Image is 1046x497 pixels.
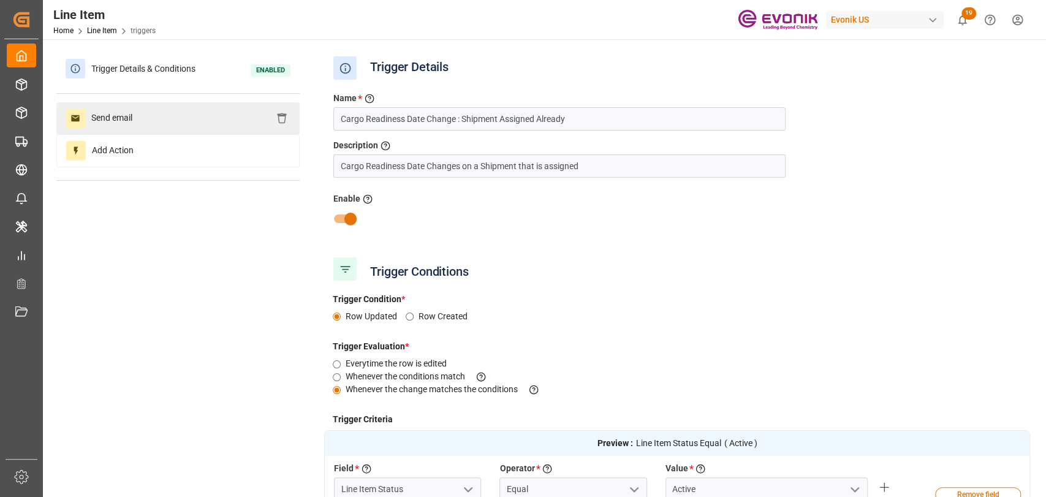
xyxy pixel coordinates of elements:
label: Enable [333,192,360,205]
label: Whenever the conditions match [346,370,496,383]
h4: Trigger Evaluation [324,340,1030,353]
span: Send email [85,108,138,128]
span: Line Item Status Equal [636,437,721,450]
h4: Trigger Criteria [324,413,1030,426]
span: Trigger Details [364,56,455,80]
span: Trigger Details & Conditions [85,59,202,78]
span: Trigger Conditions [364,261,474,282]
label: Field [334,462,354,476]
a: Home [53,26,74,35]
input: Enter name [333,107,786,131]
label: Name [333,92,357,105]
button: Evonik US [826,8,949,31]
div: Evonik US [826,11,944,29]
label: Row Updated [346,310,406,323]
div: Line Item [53,6,156,24]
label: Description [333,139,378,152]
button: Help Center [976,6,1004,34]
label: Whenever the change matches the conditions [346,383,549,396]
span: ( Active ) [724,437,757,450]
span: Enabled [251,64,290,77]
span: 19 [961,7,976,20]
label: Everytime the row is edited [346,357,455,370]
button: show 19 new notifications [949,6,976,34]
label: Row Created [419,310,476,323]
span: Add Action [86,141,140,161]
h4: Trigger Condition [324,293,1030,306]
label: Operator [499,462,534,476]
label: Value [665,462,688,476]
input: Enter description [333,154,786,178]
strong: Preview : [597,437,633,450]
img: Evonik-brand-mark-Deep-Purple-RGB.jpeg_1700498283.jpeg [738,9,817,31]
a: Line Item [87,26,117,35]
